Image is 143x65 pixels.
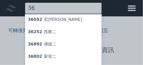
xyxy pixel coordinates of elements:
[25,14,102,27] a: 36052宏[PERSON_NAME]
[28,17,42,22] span: 36052
[25,27,102,39] a: 36252西勝二
[28,54,42,59] span: 36802
[28,42,42,47] span: 36892
[28,42,56,49] div: 湧德二
[28,54,56,61] div: 家登二
[25,51,102,64] a: 36802家登二
[28,29,56,36] div: 西勝二
[28,29,42,34] span: 36252
[25,39,102,51] a: 36892湧德二
[28,17,82,24] div: 宏[PERSON_NAME]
